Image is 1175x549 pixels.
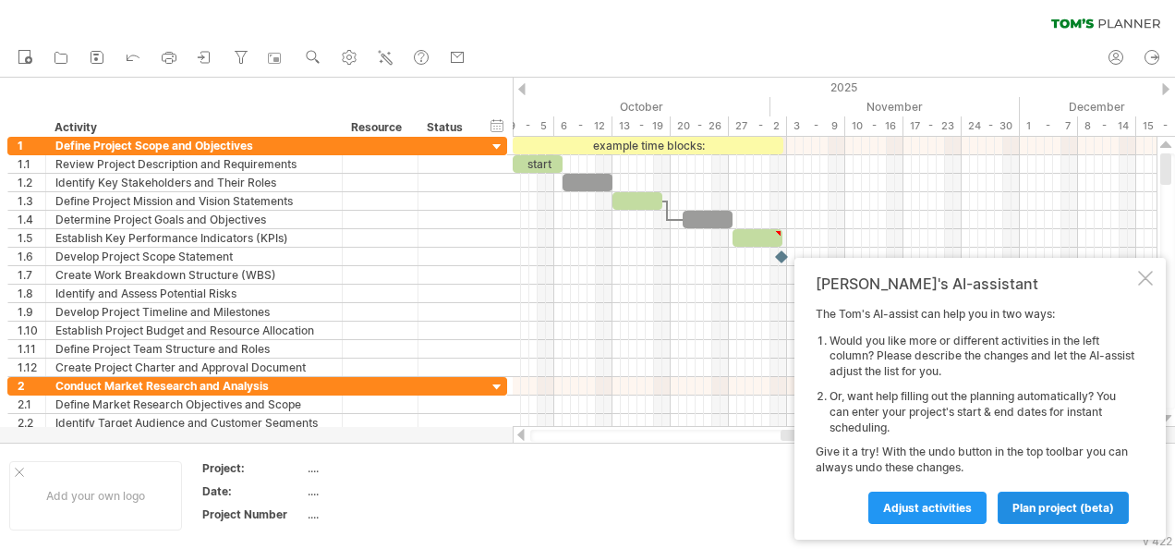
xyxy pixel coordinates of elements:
[1020,116,1078,136] div: 1 - 7
[55,322,333,339] div: Establish Project Budget and Resource Allocation
[1012,501,1114,515] span: plan project (beta)
[998,492,1129,524] a: plan project (beta)
[903,116,962,136] div: 17 - 23
[55,118,332,137] div: Activity
[202,460,304,476] div: Project:
[18,396,45,413] div: 2.1
[816,307,1134,523] div: The Tom's AI-assist can help you in two ways: Give it a try! With the undo button in the top tool...
[55,303,333,321] div: Develop Project Timeline and Milestones
[308,506,463,522] div: ....
[18,174,45,191] div: 1.2
[816,274,1134,293] div: [PERSON_NAME]'s AI-assistant
[351,118,407,137] div: Resource
[55,192,333,210] div: Define Project Mission and Vision Statements
[202,483,304,499] div: Date:
[55,174,333,191] div: Identify Key Stakeholders and Their Roles
[513,137,783,154] div: example time blocks:
[55,155,333,173] div: Review Project Description and Requirements
[830,389,1134,435] li: Or, want help filling out the planning automatically? You can enter your project's start & end da...
[427,118,467,137] div: Status
[55,266,333,284] div: Create Work Breakdown Structure (WBS)
[55,137,333,154] div: Define Project Scope and Objectives
[883,501,972,515] span: Adjust activities
[308,483,463,499] div: ....
[18,303,45,321] div: 1.9
[868,492,987,524] a: Adjust activities
[18,340,45,358] div: 1.11
[18,414,45,432] div: 2.2
[496,116,554,136] div: 29 - 5
[55,396,333,413] div: Define Market Research Objectives and Scope
[308,460,463,476] div: ....
[18,285,45,302] div: 1.8
[55,377,333,395] div: Conduct Market Research and Analysis
[513,155,563,173] div: start
[18,359,45,376] div: 1.12
[18,248,45,265] div: 1.6
[671,116,729,136] div: 20 - 26
[55,340,333,358] div: Define Project Team Structure and Roles
[18,155,45,173] div: 1.1
[18,377,45,395] div: 2
[1078,116,1136,136] div: 8 - 14
[55,248,333,265] div: Develop Project Scope Statement
[9,461,182,531] div: Add your own logo
[612,116,671,136] div: 13 - 19
[18,322,45,339] div: 1.10
[55,359,333,376] div: Create Project Charter and Approval Document
[18,229,45,247] div: 1.5
[55,211,333,228] div: Determine Project Goals and Objectives
[962,116,1020,136] div: 24 - 30
[830,334,1134,380] li: Would you like more or different activities in the left column? Please describe the changes and l...
[787,116,845,136] div: 3 - 9
[554,116,612,136] div: 6 - 12
[18,266,45,284] div: 1.7
[729,116,787,136] div: 27 - 2
[1143,534,1172,548] div: v 422
[55,414,333,432] div: Identify Target Audience and Customer Segments
[18,192,45,210] div: 1.3
[18,211,45,228] div: 1.4
[55,229,333,247] div: Establish Key Performance Indicators (KPIs)
[18,137,45,154] div: 1
[770,97,1020,116] div: November 2025
[513,97,770,116] div: October 2025
[202,506,304,522] div: Project Number
[55,285,333,302] div: Identify and Assess Potential Risks
[845,116,903,136] div: 10 - 16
